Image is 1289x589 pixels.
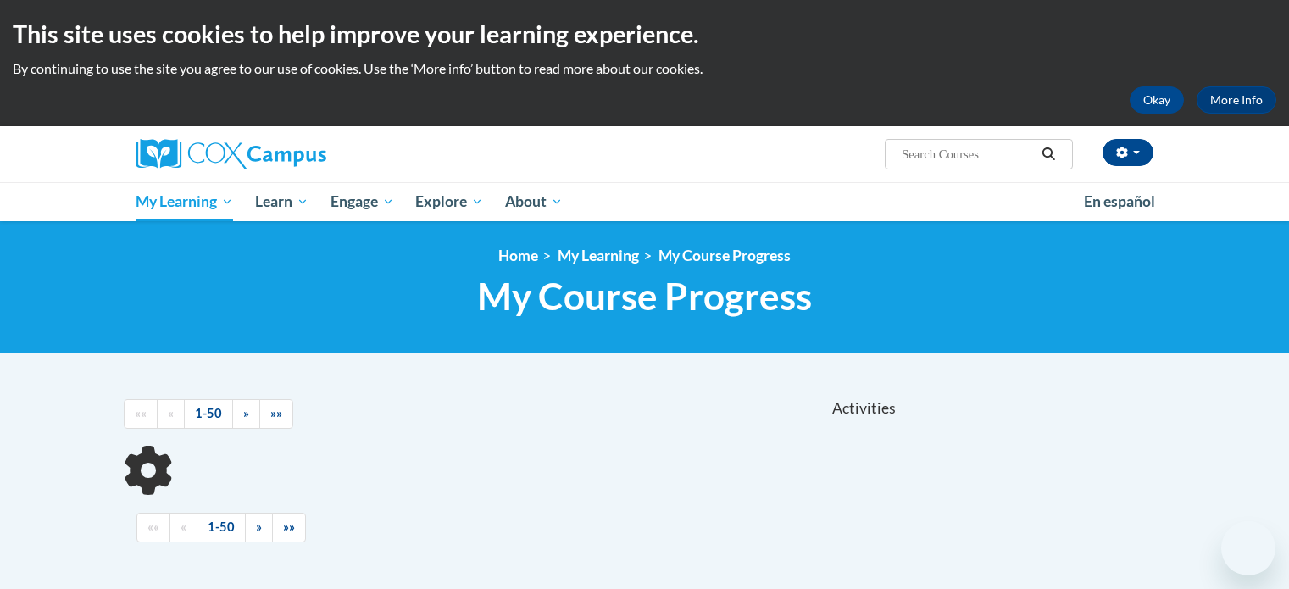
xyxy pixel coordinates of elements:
[136,192,233,212] span: My Learning
[832,399,896,418] span: Activities
[124,399,158,429] a: Begining
[1221,521,1275,575] iframe: Button to launch messaging window
[197,513,246,542] a: 1-50
[272,513,306,542] a: End
[169,513,197,542] a: Previous
[111,182,1179,221] div: Main menu
[404,182,494,221] a: Explore
[13,17,1276,51] h2: This site uses cookies to help improve your learning experience.
[1073,184,1166,219] a: En español
[135,406,147,420] span: ««
[136,513,170,542] a: Begining
[245,513,273,542] a: Next
[415,192,483,212] span: Explore
[658,247,791,264] a: My Course Progress
[244,182,319,221] a: Learn
[1103,139,1153,166] button: Account Settings
[331,192,394,212] span: Engage
[136,139,458,169] a: Cox Campus
[1036,144,1061,164] button: Search
[136,139,326,169] img: Cox Campus
[168,406,174,420] span: «
[494,182,574,221] a: About
[259,399,293,429] a: End
[319,182,405,221] a: Engage
[157,399,185,429] a: Previous
[498,247,538,264] a: Home
[270,406,282,420] span: »»
[243,406,249,420] span: »
[1197,86,1276,114] a: More Info
[181,520,186,534] span: «
[184,399,233,429] a: 1-50
[558,247,639,264] a: My Learning
[232,399,260,429] a: Next
[900,144,1036,164] input: Search Courses
[477,274,812,319] span: My Course Progress
[283,520,295,534] span: »»
[1084,192,1155,210] span: En español
[256,520,262,534] span: »
[1130,86,1184,114] button: Okay
[255,192,308,212] span: Learn
[125,182,245,221] a: My Learning
[13,59,1276,78] p: By continuing to use the site you agree to our use of cookies. Use the ‘More info’ button to read...
[505,192,563,212] span: About
[147,520,159,534] span: ««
